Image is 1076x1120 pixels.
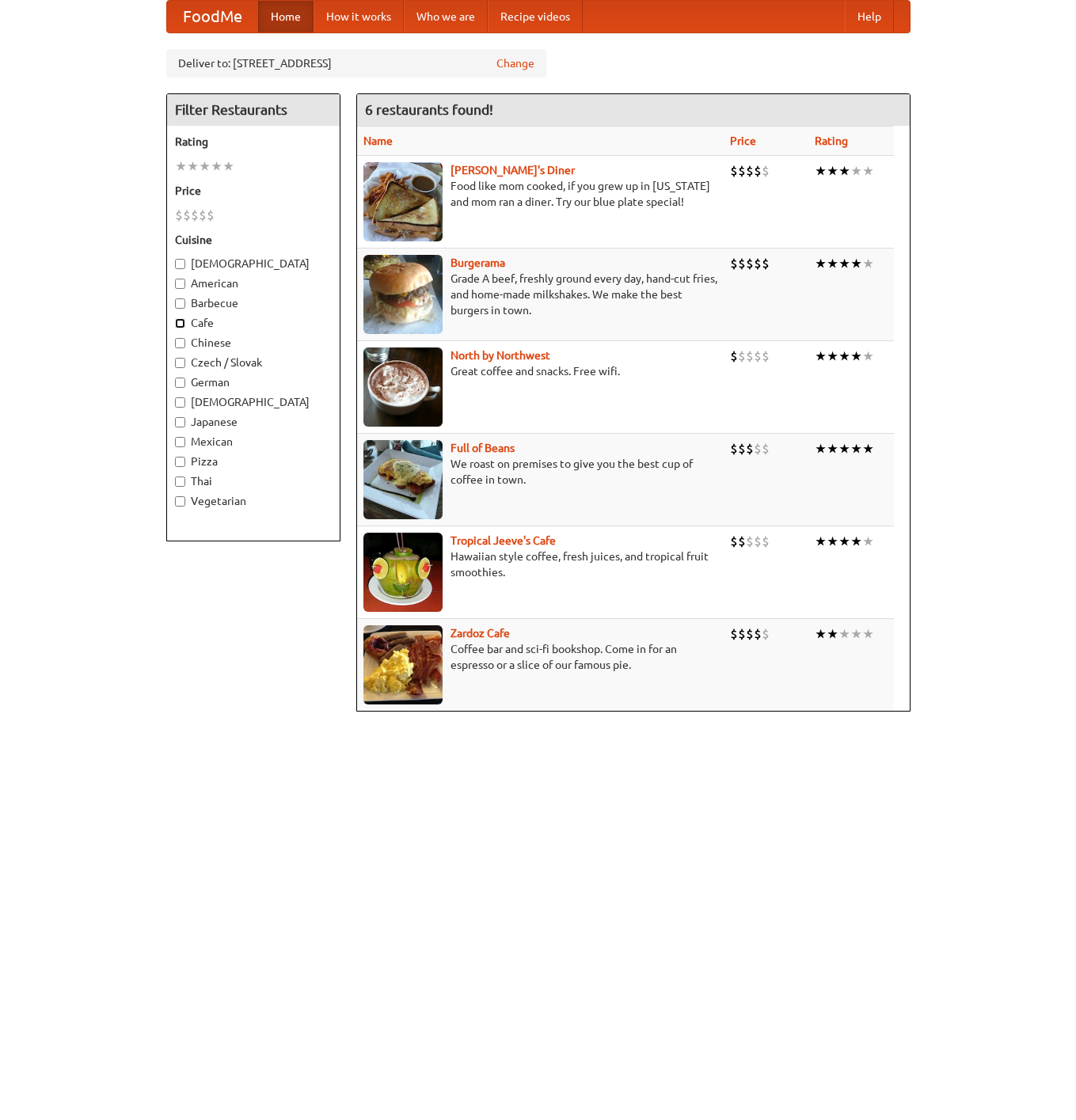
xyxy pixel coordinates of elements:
[850,440,862,457] li: ★
[175,158,187,175] li: ★
[363,440,443,519] img: beans.jpg
[730,135,756,147] a: Price
[175,374,332,390] label: German
[838,625,850,643] li: ★
[175,358,185,368] input: Czech / Slovak
[363,549,717,580] p: Hawaiian style coffee, fresh juices, and tropical fruit smoothies.
[850,255,862,272] li: ★
[815,255,827,272] li: ★
[175,279,185,289] input: American
[167,1,258,32] a: FoodMe
[815,162,827,180] li: ★
[363,255,443,334] img: burgerama.jpg
[862,162,874,180] li: ★
[175,335,332,351] label: Chinese
[730,347,738,365] li: $
[827,440,838,457] li: ★
[815,625,827,643] li: ★
[175,355,332,370] label: Czech / Slovak
[175,259,185,269] input: [DEMOGRAPHIC_DATA]
[762,255,770,272] li: $
[451,627,510,640] a: Zardoz Cafe
[815,135,848,147] a: Rating
[754,255,762,272] li: $
[175,295,332,311] label: Barbecue
[211,158,222,175] li: ★
[827,162,838,180] li: ★
[850,625,862,643] li: ★
[175,394,332,410] label: [DEMOGRAPHIC_DATA]
[730,625,738,643] li: $
[175,457,185,467] input: Pizza
[175,298,185,309] input: Barbecue
[175,207,183,224] li: $
[451,164,575,177] a: [PERSON_NAME]'s Diner
[762,533,770,550] li: $
[738,255,746,272] li: $
[738,533,746,550] li: $
[862,255,874,272] li: ★
[762,625,770,643] li: $
[827,533,838,550] li: ★
[738,347,746,365] li: $
[827,625,838,643] li: ★
[730,162,738,180] li: $
[363,625,443,704] img: zardoz.jpg
[175,378,185,388] input: German
[199,207,207,224] li: $
[175,454,332,469] label: Pizza
[746,533,754,550] li: $
[258,1,314,32] a: Home
[862,533,874,550] li: ★
[730,255,738,272] li: $
[862,347,874,365] li: ★
[827,255,838,272] li: ★
[451,256,505,269] a: Burgerama
[746,625,754,643] li: $
[730,533,738,550] li: $
[175,232,332,248] h5: Cuisine
[845,1,894,32] a: Help
[746,440,754,457] li: $
[496,55,534,71] a: Change
[754,625,762,643] li: $
[815,533,827,550] li: ★
[451,442,515,454] a: Full of Beans
[175,134,332,150] h5: Rating
[862,440,874,457] li: ★
[850,533,862,550] li: ★
[363,347,443,427] img: north.jpg
[754,533,762,550] li: $
[363,456,717,488] p: We roast on premises to give you the best cup of coffee in town.
[175,275,332,291] label: American
[175,338,185,348] input: Chinese
[314,1,404,32] a: How it works
[175,417,185,427] input: Japanese
[363,641,717,673] p: Coffee bar and sci-fi bookshop. Come in for an espresso or a slice of our famous pie.
[363,363,717,379] p: Great coffee and snacks. Free wifi.
[451,534,556,547] b: Tropical Jeeve's Cafe
[762,162,770,180] li: $
[175,434,332,450] label: Mexican
[746,255,754,272] li: $
[862,625,874,643] li: ★
[183,207,191,224] li: $
[363,533,443,612] img: jeeves.jpg
[815,440,827,457] li: ★
[754,347,762,365] li: $
[738,162,746,180] li: $
[850,162,862,180] li: ★
[199,158,211,175] li: ★
[175,473,332,489] label: Thai
[838,255,850,272] li: ★
[191,207,199,224] li: $
[451,349,550,362] a: North by Northwest
[363,271,717,318] p: Grade A beef, freshly ground every day, hand-cut fries, and home-made milkshakes. We make the bes...
[838,162,850,180] li: ★
[404,1,488,32] a: Who we are
[175,496,185,507] input: Vegetarian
